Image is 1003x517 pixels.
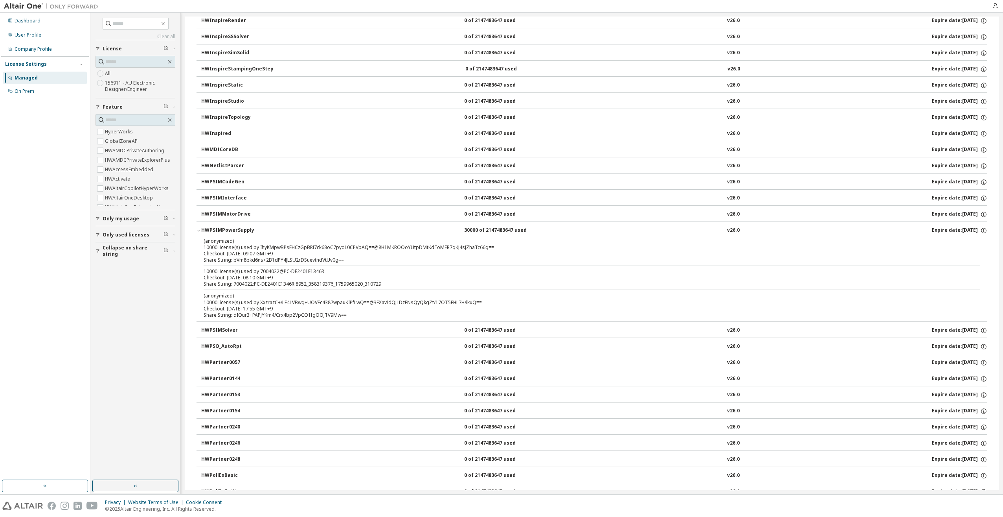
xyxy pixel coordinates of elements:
[105,193,154,203] label: HWAltairOneDesktop
[727,424,740,431] div: v26.0
[727,488,740,495] div: v26.0
[932,82,987,89] div: Expire date: [DATE]
[201,440,272,447] div: HWPartner0246
[201,472,272,479] div: HWPollExBasic
[932,66,987,73] div: Expire date: [DATE]
[465,66,536,73] div: 0 of 2147483647 used
[727,391,740,399] div: v26.0
[2,502,43,510] img: altair_logo.svg
[464,50,535,57] div: 0 of 2147483647 used
[96,40,175,57] button: License
[96,98,175,116] button: Feature
[201,125,987,142] button: HWInspired0 of 2147483647 usedv26.0Expire date:[DATE]
[201,66,274,73] div: HWInspireStampingOneStep
[105,78,175,94] label: 156911 - AU Electronic Designer/Engineer
[932,146,987,153] div: Expire date: [DATE]
[15,75,38,81] div: Managed
[201,488,272,495] div: HWPollExEntity
[464,211,535,218] div: 0 of 2147483647 used
[201,61,987,78] button: HWInspireStampingOneStep0 of 2147483647 usedv26.0Expire date:[DATE]
[727,359,740,366] div: v26.0
[163,248,168,254] span: Clear filter
[201,130,272,137] div: HWInspired
[727,195,740,202] div: v26.0
[464,227,535,234] div: 30000 of 2147483647 used
[932,408,987,415] div: Expire date: [DATE]
[204,257,961,263] div: Share String: bVm8bkd6ns+2B1dPY4JLSU2rDSuevtndVtUv0g==
[201,146,272,153] div: HWMDICoreDB
[105,499,128,506] div: Privacy
[932,488,987,495] div: Expire date: [DATE]
[727,440,740,447] div: v26.0
[201,33,272,41] div: HWInspireSSSolver
[727,227,740,234] div: v26.0
[464,472,535,479] div: 0 of 2147483647 used
[163,46,168,52] span: Clear filter
[932,130,987,137] div: Expire date: [DATE]
[932,179,987,186] div: Expire date: [DATE]
[464,162,535,170] div: 0 of 2147483647 used
[201,206,987,223] button: HWPSIMMotorDrive0 of 2147483647 usedv26.0Expire date:[DATE]
[932,424,987,431] div: Expire date: [DATE]
[932,114,987,121] div: Expire date: [DATE]
[727,98,740,105] div: v26.0
[61,502,69,510] img: instagram.svg
[204,238,961,244] p: (anonymized)
[201,375,272,382] div: HWPartner0144
[96,242,175,260] button: Collapse on share string
[201,157,987,175] button: HWNetlistParser0 of 2147483647 usedv26.0Expire date:[DATE]
[201,162,272,170] div: HWNetlistParser
[105,165,155,174] label: HWAccessEmbedded
[201,408,272,415] div: HWPartner0154
[103,216,139,222] span: Only my usage
[464,456,535,463] div: 0 of 2147483647 used
[201,190,987,207] button: HWPSIMInterface0 of 2147483647 usedv26.0Expire date:[DATE]
[932,195,987,202] div: Expire date: [DATE]
[163,104,168,110] span: Clear filter
[201,451,987,468] button: HWPartner02480 of 2147483647 usedv26.0Expire date:[DATE]
[105,155,172,165] label: HWAMDCPrivateExplorerPlus
[464,424,535,431] div: 0 of 2147483647 used
[727,162,740,170] div: v26.0
[464,359,535,366] div: 0 of 2147483647 used
[932,359,987,366] div: Expire date: [DATE]
[932,162,987,170] div: Expire date: [DATE]
[932,98,987,105] div: Expire date: [DATE]
[201,44,987,62] button: HWInspireSimSolid0 of 2147483647 usedv26.0Expire date:[DATE]
[201,12,987,30] button: HWInspireRender0 of 2147483647 usedv26.0Expire date:[DATE]
[105,203,169,212] label: HWAltairOneEnterpriseUser
[201,114,272,121] div: HWInspireTopology
[201,195,272,202] div: HWPSIMInterface
[727,179,740,186] div: v26.0
[727,211,740,218] div: v26.0
[727,82,740,89] div: v26.0
[932,211,987,218] div: Expire date: [DATE]
[201,386,987,404] button: HWPartner01530 of 2147483647 usedv26.0Expire date:[DATE]
[932,227,987,234] div: Expire date: [DATE]
[932,33,987,41] div: Expire date: [DATE]
[204,238,961,251] div: 10000 license(s) used by IhyKMpwBPsEHCzGpBRi7ck68oC7pydL0CPVpAQ==@8H1MKROOoYUtpDMtKdToMER7qKj4sJZ...
[4,2,102,10] img: Altair One
[201,370,987,388] button: HWPartner01440 of 2147483647 usedv26.0Expire date:[DATE]
[201,435,987,452] button: HWPartner02460 of 2147483647 usedv26.0Expire date:[DATE]
[105,146,166,155] label: HWAMDCPrivateAuthoring
[201,227,272,234] div: HWPSIMPowerSupply
[204,292,961,299] p: (anonymized)
[204,292,961,305] div: 10000 license(s) used by XxzrazC+/LE4LVBwg+UOVFc4387wpauKIPfLwQ==@3EXavIdQJLDzFNsQyQkgZt/17OT5EHL...
[204,268,961,275] div: 10000 license(s) used by 7004022@PC-DE2401E1346R
[201,109,987,126] button: HWInspireTopology0 of 2147483647 usedv26.0Expire date:[DATE]
[727,343,740,350] div: v26.0
[201,77,987,94] button: HWInspireStatic0 of 2147483647 usedv26.0Expire date:[DATE]
[932,343,987,350] div: Expire date: [DATE]
[105,506,226,512] p: © 2025 Altair Engineering, Inc. All Rights Reserved.
[105,184,170,193] label: HWAltairCopilotHyperWorks
[464,17,535,24] div: 0 of 2147483647 used
[932,391,987,399] div: Expire date: [DATE]
[727,408,740,415] div: v26.0
[105,137,139,146] label: GlobalZoneAP
[727,327,740,334] div: v26.0
[727,17,740,24] div: v26.0
[464,114,535,121] div: 0 of 2147483647 used
[727,50,740,57] div: v26.0
[15,46,52,52] div: Company Profile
